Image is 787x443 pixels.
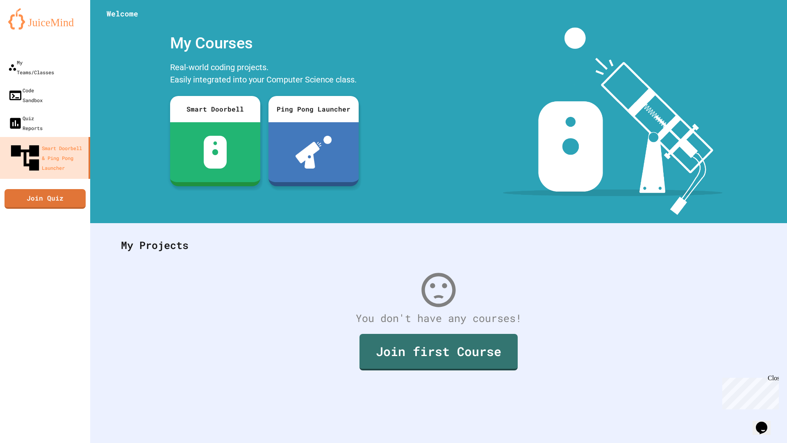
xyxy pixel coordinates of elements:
[503,27,723,215] img: banner-image-my-projects.png
[8,85,43,105] div: Code Sandbox
[113,229,764,261] div: My Projects
[166,59,363,90] div: Real-world coding projects. Easily integrated into your Computer Science class.
[719,374,779,409] iframe: chat widget
[113,311,764,326] div: You don't have any courses!
[170,96,260,122] div: Smart Doorbell
[8,113,43,133] div: Quiz Reports
[268,96,359,122] div: Ping Pong Launcher
[166,27,363,59] div: My Courses
[8,8,82,30] img: logo-orange.svg
[5,189,86,209] a: Join Quiz
[204,136,227,169] img: sdb-white.svg
[359,334,518,370] a: Join first Course
[8,57,54,77] div: My Teams/Classes
[8,141,85,175] div: Smart Doorbell & Ping Pong Launcher
[296,136,332,169] img: ppl-with-ball.png
[753,410,779,435] iframe: chat widget
[3,3,57,52] div: Chat with us now!Close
